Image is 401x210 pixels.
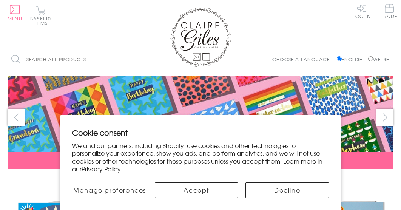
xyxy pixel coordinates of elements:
button: Basket0 items [30,6,51,25]
button: Decline [245,182,329,198]
span: Manage preferences [73,185,146,195]
label: English [337,56,367,63]
p: We and our partners, including Shopify, use cookies and other technologies to personalize your ex... [72,142,329,173]
button: Menu [8,5,22,21]
a: Log In [353,4,371,19]
button: Accept [155,182,238,198]
span: Trade [381,4,397,19]
input: Search all products [8,51,140,68]
img: Claire Giles Greetings Cards [170,8,231,67]
button: next [376,109,393,126]
input: Search [132,51,140,68]
button: Manage preferences [72,182,147,198]
a: Trade [381,4,397,20]
input: English [337,56,342,61]
span: 0 items [34,15,51,26]
span: Menu [8,15,22,22]
a: Privacy Policy [82,164,121,173]
h2: Cookie consent [72,127,329,138]
button: prev [8,109,25,126]
p: Choose a language: [272,56,335,63]
label: Welsh [368,56,390,63]
input: Welsh [368,56,373,61]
